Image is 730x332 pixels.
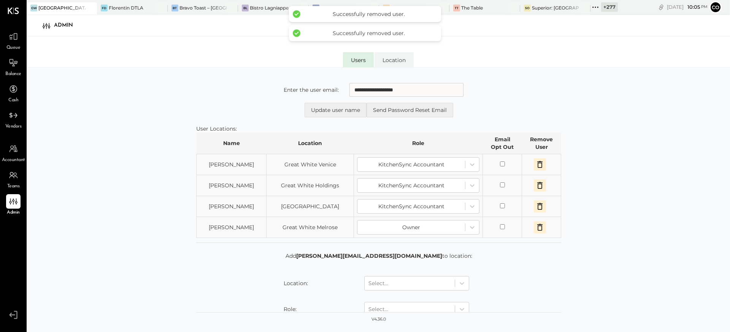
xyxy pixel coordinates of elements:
[483,132,522,154] th: Email Opt Out
[197,217,267,238] td: [PERSON_NAME]
[197,132,267,154] th: Name
[267,217,354,238] td: Great White Melrose
[304,30,433,37] div: Successfully removed user.
[313,5,319,11] div: 1W
[657,3,665,11] div: copy link
[284,279,308,287] label: Location:
[296,252,442,259] strong: [PERSON_NAME][EMAIL_ADDRESS][DOMAIN_NAME]
[354,132,483,154] th: Role
[0,29,26,51] a: Queue
[524,5,531,11] div: SO
[250,5,289,11] div: Bistro Lagniappe
[197,175,267,196] td: [PERSON_NAME]
[7,209,20,216] span: Admin
[8,97,18,104] span: Cash
[461,5,483,11] div: The Table
[0,194,26,216] a: Admin
[171,5,178,11] div: BT
[601,2,618,12] div: + 277
[5,123,22,130] span: Vendors
[109,5,143,11] div: Florentin DTLA
[30,5,37,11] div: GW
[5,71,21,78] span: Balance
[371,316,386,322] div: v 4.36.0
[101,5,108,11] div: FD
[709,1,722,13] button: Co
[0,108,26,130] a: Vendors
[267,196,354,217] td: [GEOGRAPHIC_DATA]
[0,142,26,164] a: Accountant
[343,52,374,67] li: Users
[284,86,339,94] label: Enter the user email:
[367,103,453,117] button: Send Password Reset Email
[267,154,354,175] td: Great White Venice
[532,5,579,11] div: Superior: [GEOGRAPHIC_DATA]
[242,5,249,11] div: BL
[0,82,26,104] a: Cash
[284,305,297,313] label: Role:
[38,5,86,11] div: [GEOGRAPHIC_DATA]
[196,125,561,132] div: User Locations:
[267,175,354,196] td: Great White Holdings
[453,5,460,11] div: TT
[6,45,21,51] span: Queue
[54,19,81,32] div: Admin
[286,252,472,260] p: Add to location:
[0,168,26,190] a: Teams
[7,183,20,190] span: Teams
[267,132,354,154] th: Location
[197,154,267,175] td: [PERSON_NAME]
[305,103,367,117] button: Update user name
[667,3,708,11] div: [DATE]
[522,132,561,154] th: Remove User
[179,5,227,11] div: Bravo Toast – [GEOGRAPHIC_DATA]
[304,11,433,18] div: Successfully removed user.
[2,157,25,164] span: Accountant
[0,56,26,78] a: Balance
[375,52,414,67] li: Location
[197,196,267,217] td: [PERSON_NAME]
